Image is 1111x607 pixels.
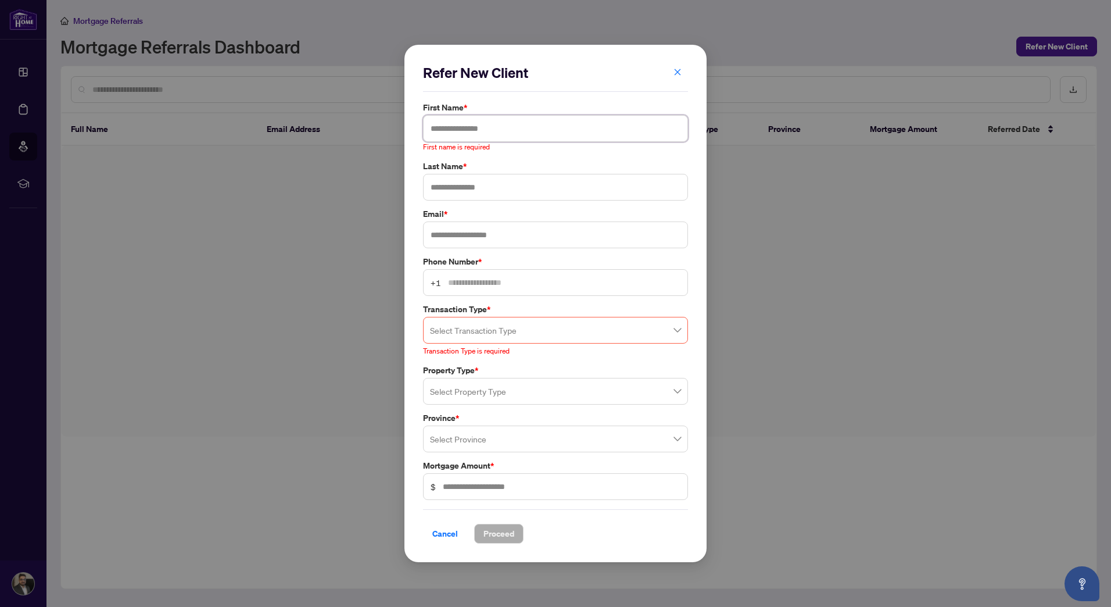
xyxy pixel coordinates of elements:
[423,142,490,153] span: First name is required
[474,524,524,544] button: Proceed
[423,412,688,424] label: Province
[423,524,467,544] button: Cancel
[423,255,688,268] label: Phone Number
[423,459,688,472] label: Mortgage Amount
[423,364,688,377] label: Property Type
[431,276,441,289] span: +1
[423,303,688,316] label: Transaction Type
[423,347,510,355] span: Transaction Type is required
[423,160,688,173] label: Last Name
[432,524,458,543] span: Cancel
[673,68,682,76] span: close
[423,101,688,114] label: First Name
[423,208,688,220] label: Email
[431,480,436,493] span: $
[423,63,688,82] h2: Refer New Client
[1065,566,1099,601] button: Open asap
